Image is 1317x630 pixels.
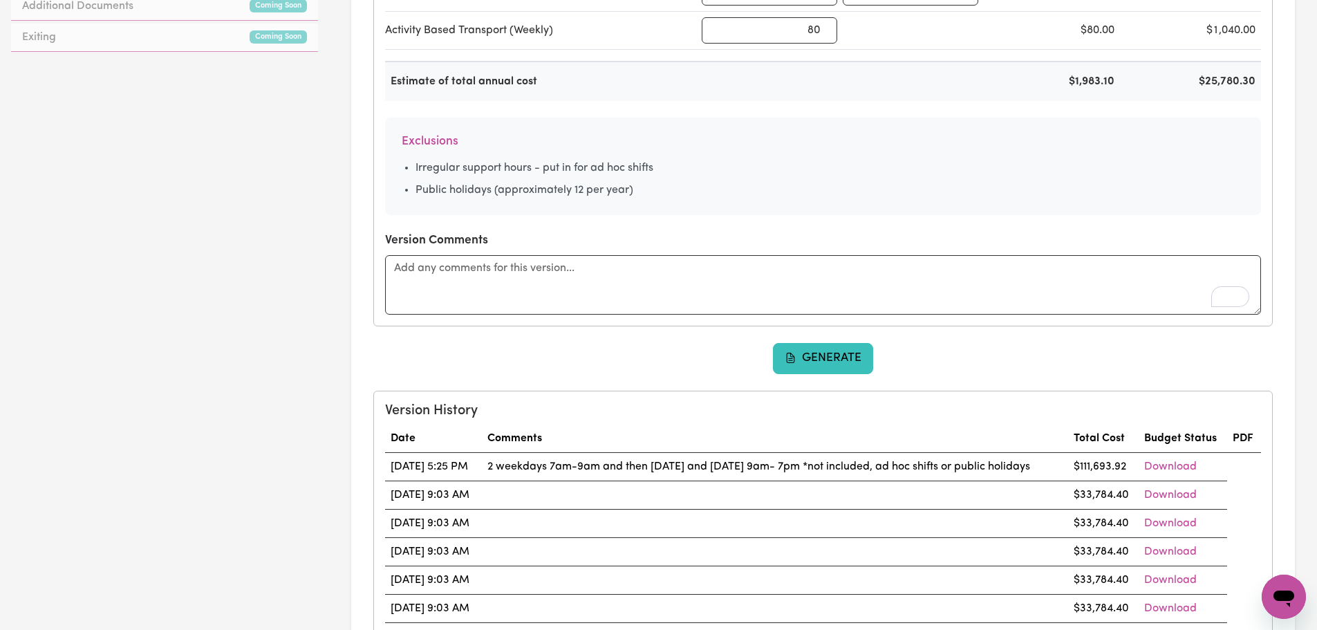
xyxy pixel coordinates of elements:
div: Activity Based Transport (Weekly) [385,22,695,39]
div: $25,780.30 [1125,73,1261,90]
td: $33,784.40 [1068,509,1139,537]
td: $33,784.40 [1068,566,1139,594]
td: [DATE] 9:03 AM [385,566,482,594]
a: Download [1144,603,1197,614]
button: Generate [773,343,874,373]
a: Download [1144,490,1197,501]
td: [DATE] 9:03 AM [385,481,482,509]
td: [DATE] 9:03 AM [385,594,482,622]
small: Coming Soon [250,30,307,44]
td: $33,784.40 [1068,594,1139,622]
iframe: Button to launch messaging window [1262,575,1306,619]
li: Public holidays (approximately 12 per year) [415,182,1244,198]
td: $33,784.40 [1068,537,1139,566]
div: Estimate of total annual cost [385,73,695,90]
td: [DATE] 9:03 AM [385,537,482,566]
th: Comments [482,425,1068,453]
a: Download [1144,546,1197,557]
div: $1,983.10 [984,73,1119,90]
a: Download [1144,461,1197,472]
a: Download [1144,575,1197,586]
td: 2 weekdays 7am-9am and then [DATE] and [DATE] 9am- 7pm *not included, ad hoc shifts or public hol... [482,452,1068,481]
td: [DATE] 5:25 PM [385,452,482,481]
td: [DATE] 9:03 AM [385,509,482,537]
th: Date [385,425,482,453]
li: Irregular support hours - put in for ad hoc shifts [415,160,1244,176]
th: Budget Status [1139,425,1227,453]
td: $111,693.92 [1068,452,1139,481]
span: Exiting [22,29,56,46]
th: Total Cost [1068,425,1139,453]
td: $33,784.40 [1068,481,1139,509]
th: PDF [1227,425,1261,453]
label: Version Comments [385,232,488,250]
h6: Exclusions [402,134,1244,149]
h5: Version History [385,402,1261,419]
div: $80.00 [984,22,1119,39]
div: $1,040.00 [1125,22,1261,39]
a: Download [1144,518,1197,529]
textarea: To enrich screen reader interactions, please activate Accessibility in Grammarly extension settings [385,255,1261,315]
a: ExitingComing Soon [11,24,318,52]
